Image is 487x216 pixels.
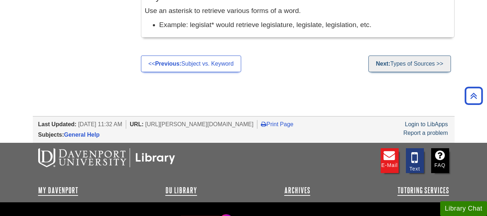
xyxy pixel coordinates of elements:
[431,148,449,173] a: FAQ
[403,130,448,136] a: Report a problem
[165,186,197,195] a: DU Library
[155,61,181,67] strong: Previous:
[405,121,448,127] a: Login to LibApps
[440,201,487,216] button: Library Chat
[78,121,122,127] span: [DATE] 11:32 AM
[38,132,64,138] span: Subjects:
[261,121,293,127] a: Print Page
[141,56,242,72] a: <<Previous:Subject vs. Keyword
[381,148,399,173] a: E-mail
[38,186,78,195] a: My Davenport
[38,121,77,127] span: Last Updated:
[376,61,390,67] strong: Next:
[462,91,485,101] a: Back to Top
[130,121,143,127] span: URL:
[261,121,266,127] i: Print Page
[145,6,451,16] p: Use an asterisk to retrieve various forms of a word.
[284,186,310,195] a: Archives
[398,186,449,195] a: Tutoring Services
[159,20,451,30] li: Example: legislat* would retrieve legislature, legislate, legislation, etc.
[38,148,175,167] img: DU Libraries
[368,56,451,72] a: Next:Types of Sources >>
[64,132,100,138] a: General Help
[145,121,254,127] span: [URL][PERSON_NAME][DOMAIN_NAME]
[406,148,424,173] a: Text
